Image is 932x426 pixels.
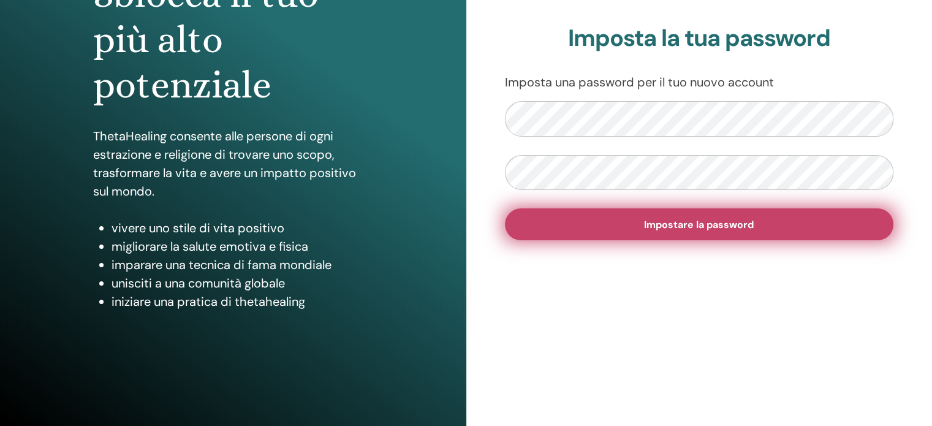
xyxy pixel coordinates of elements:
li: unisciti a una comunità globale [112,274,373,292]
li: iniziare una pratica di thetahealing [112,292,373,311]
p: Imposta una password per il tuo nuovo account [505,73,894,91]
span: Impostare la password [644,218,754,231]
li: migliorare la salute emotiva e fisica [112,237,373,256]
li: imparare una tecnica di fama mondiale [112,256,373,274]
h2: Imposta la tua password [505,25,894,53]
li: vivere uno stile di vita positivo [112,219,373,237]
button: Impostare la password [505,208,894,240]
p: ThetaHealing consente alle persone di ogni estrazione e religione di trovare uno scopo, trasforma... [93,127,373,200]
